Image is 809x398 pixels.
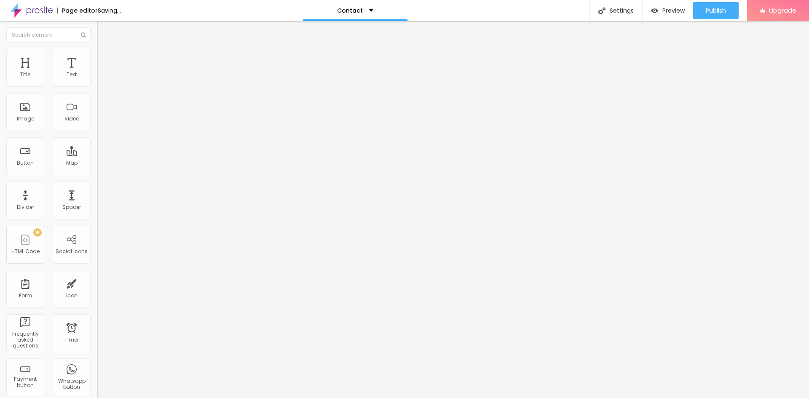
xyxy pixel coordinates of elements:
span: Publish [706,7,726,14]
img: view-1.svg [651,7,658,14]
p: Contact [337,8,363,13]
div: Icon [66,293,78,299]
span: Upgrade [769,7,796,14]
div: Title [20,72,30,77]
div: Spacer [62,204,81,210]
div: Map [66,160,78,166]
div: Saving... [98,8,121,13]
button: Publish [693,2,739,19]
div: Frequently asked questions [8,331,42,349]
div: Image [17,116,34,122]
div: Form [19,293,32,299]
div: Social Icons [56,248,88,254]
div: Divider [17,204,34,210]
iframe: Editor [97,21,809,398]
button: Preview [643,2,693,19]
div: Text [67,72,77,77]
img: Icone [81,32,86,37]
div: Whatsapp button [55,378,88,390]
div: Timer [64,337,79,343]
div: Button [17,160,34,166]
img: Icone [598,7,605,14]
div: Page editor [57,8,98,13]
span: Preview [662,7,685,14]
div: Payment button [8,376,42,388]
input: Search element [6,27,91,43]
div: HTML Code [11,248,40,254]
div: Video [64,116,79,122]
